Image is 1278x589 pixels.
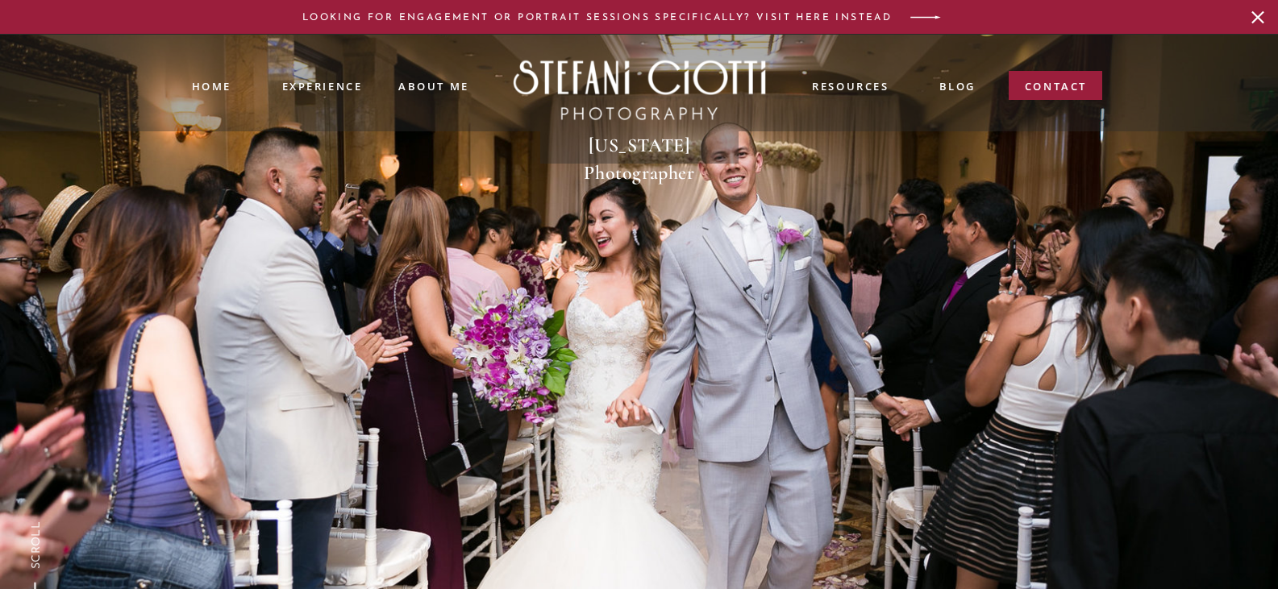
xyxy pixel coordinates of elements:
[939,78,976,97] a: blog
[282,78,362,91] a: experience
[26,521,44,569] a: SCROLL
[551,132,729,160] h1: [US_STATE] Photographer
[811,78,891,97] a: resources
[192,78,231,93] a: Home
[300,10,895,23] a: LOOKING FOR ENGAGEMENT or PORTRAIT SESSIONS SPECIFICALLY? VISIT HERE INSTEAD
[398,78,470,93] a: ABOUT ME
[1025,78,1088,102] a: contact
